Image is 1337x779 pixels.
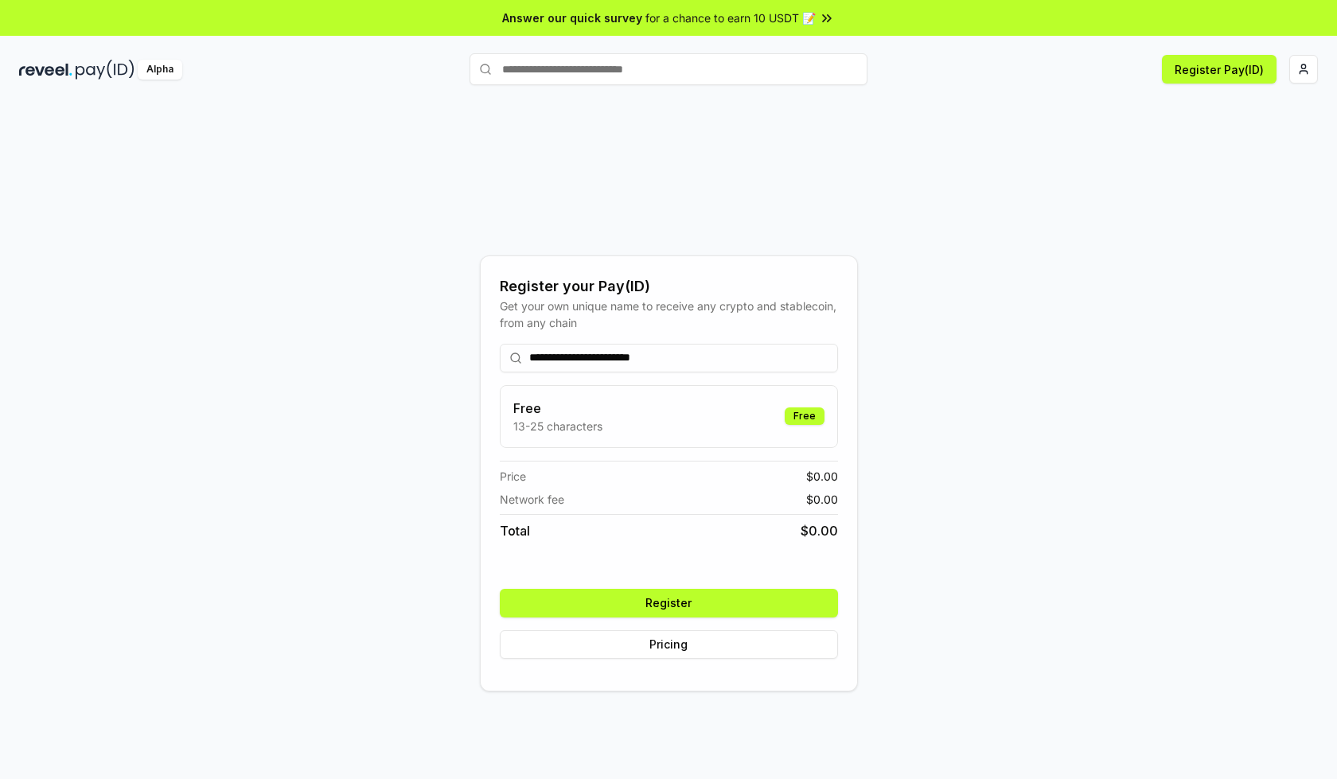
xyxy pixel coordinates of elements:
span: Price [500,468,526,485]
div: Free [785,407,824,425]
span: $ 0.00 [806,491,838,508]
h3: Free [513,399,602,418]
button: Register [500,589,838,617]
div: Alpha [138,60,182,80]
span: Answer our quick survey [502,10,642,26]
span: $ 0.00 [801,521,838,540]
button: Pricing [500,630,838,659]
span: Network fee [500,491,564,508]
p: 13-25 characters [513,418,602,434]
span: for a chance to earn 10 USDT 📝 [645,10,816,26]
img: reveel_dark [19,60,72,80]
img: pay_id [76,60,134,80]
div: Get your own unique name to receive any crypto and stablecoin, from any chain [500,298,838,331]
div: Register your Pay(ID) [500,275,838,298]
button: Register Pay(ID) [1162,55,1277,84]
span: Total [500,521,530,540]
span: $ 0.00 [806,468,838,485]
